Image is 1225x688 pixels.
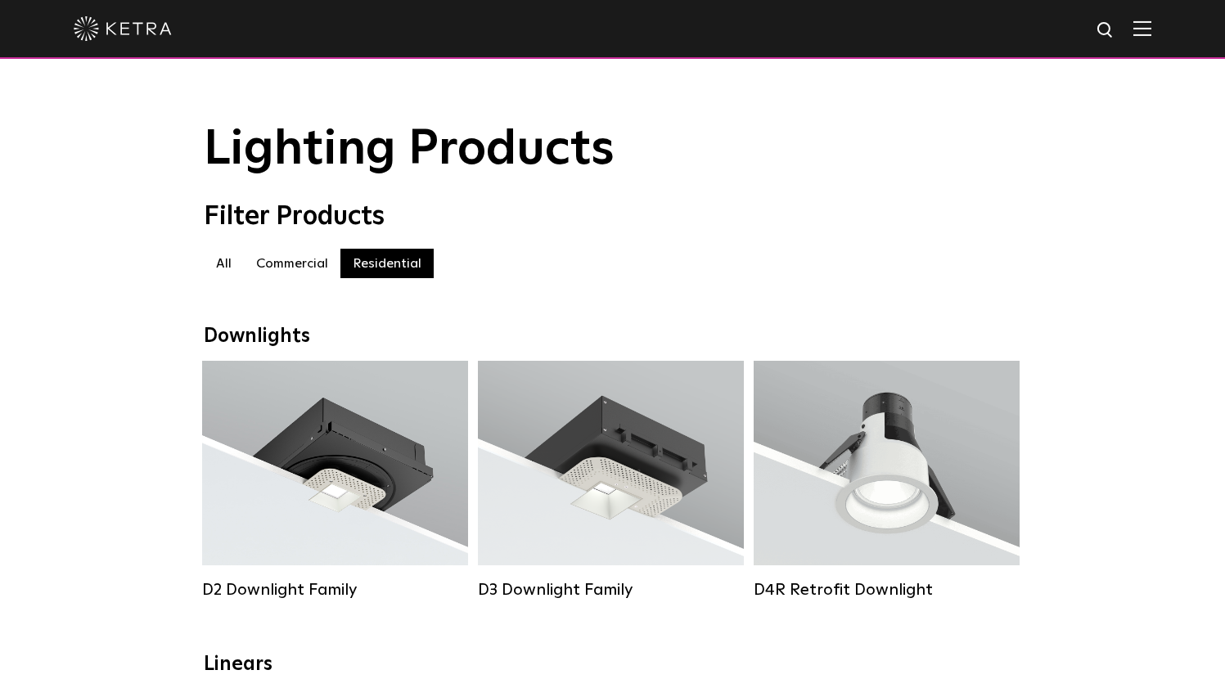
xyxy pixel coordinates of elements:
[74,16,172,41] img: ketra-logo-2019-white
[244,249,340,278] label: Commercial
[204,125,615,174] span: Lighting Products
[204,201,1022,232] div: Filter Products
[478,580,744,600] div: D3 Downlight Family
[754,361,1020,598] a: D4R Retrofit Downlight Lumen Output:800Colors:White / BlackBeam Angles:15° / 25° / 40° / 60°Watta...
[340,249,434,278] label: Residential
[202,580,468,600] div: D2 Downlight Family
[754,580,1020,600] div: D4R Retrofit Downlight
[1133,20,1151,36] img: Hamburger%20Nav.svg
[478,361,744,598] a: D3 Downlight Family Lumen Output:700 / 900 / 1100Colors:White / Black / Silver / Bronze / Paintab...
[1096,20,1116,41] img: search icon
[202,361,468,598] a: D2 Downlight Family Lumen Output:1200Colors:White / Black / Gloss Black / Silver / Bronze / Silve...
[204,653,1022,677] div: Linears
[204,249,244,278] label: All
[204,325,1022,348] div: Downlights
